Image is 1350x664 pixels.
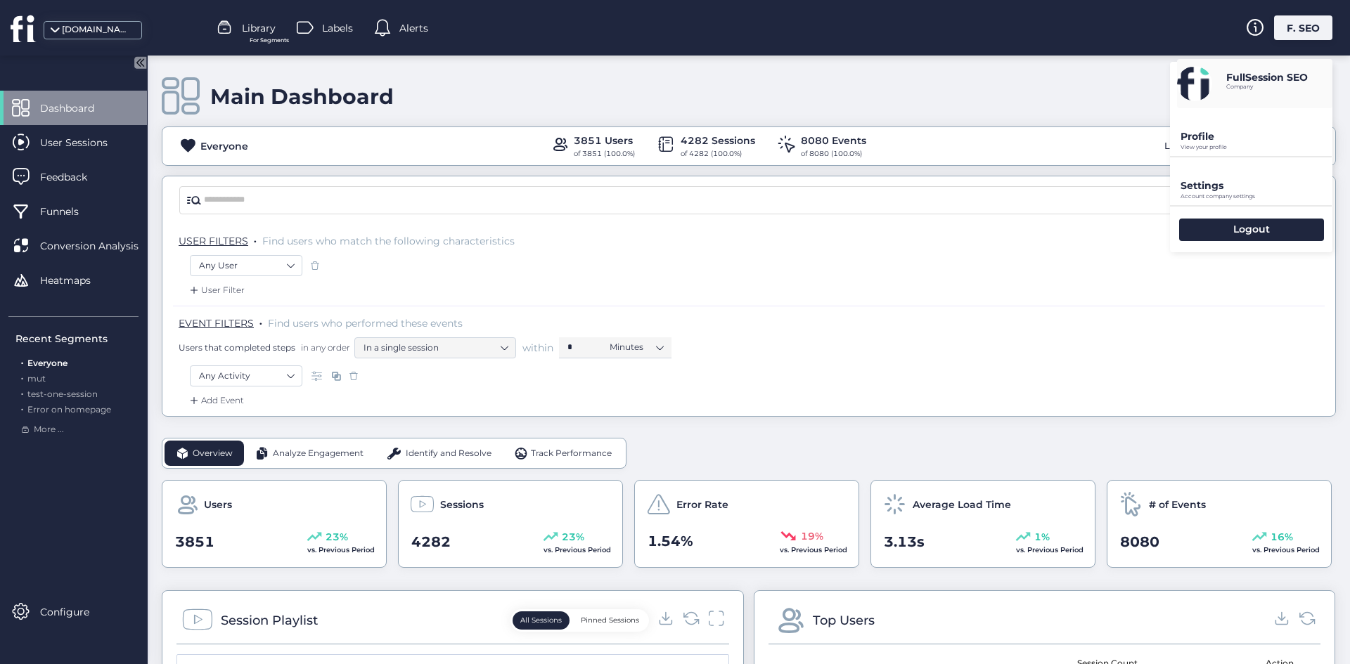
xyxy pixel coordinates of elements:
[221,611,318,630] div: Session Playlist
[40,273,112,288] span: Heatmaps
[21,401,23,415] span: .
[574,148,635,160] div: of 3851 (100.0%)
[27,389,98,399] span: test-one-session
[801,148,866,160] div: of 8080 (100.0%)
[1274,15,1332,40] div: F. SEO
[1226,84,1308,90] p: Company
[1181,193,1332,200] p: Account company settings
[40,604,110,620] span: Configure
[1271,529,1293,545] span: 16%
[531,447,612,460] span: Track Performance
[15,331,139,346] div: Recent Segments
[884,531,925,553] span: 3.13s
[326,529,348,545] span: 23%
[681,133,755,148] div: 4282 Sessions
[1034,529,1050,545] span: 1%
[610,337,663,358] nz-select-item: Minutes
[210,84,394,110] div: Main Dashboard
[21,370,23,384] span: .
[242,20,276,36] span: Library
[1181,130,1332,143] p: Profile
[179,317,254,330] span: EVENT FILTERS
[1149,497,1206,512] span: # of Events
[40,135,129,150] span: User Sessions
[544,545,611,554] span: vs. Previous Period
[200,138,248,154] div: Everyone
[681,148,755,160] div: of 4282 (100.0%)
[27,404,111,415] span: Error on homepage
[801,133,866,148] div: 8080 Events
[193,447,233,460] span: Overview
[1252,545,1320,554] span: vs. Previous Period
[204,497,232,512] span: Users
[1181,179,1332,192] p: Settings
[364,337,507,358] nz-select-item: In a single session
[40,169,108,185] span: Feedback
[262,235,515,247] span: Find users who match the following characteristics
[307,545,375,554] span: vs. Previous Period
[175,531,214,553] span: 3851
[411,531,451,553] span: 4282
[1226,71,1308,84] p: FullSession SEO
[268,317,463,330] span: Find users who performed these events
[676,497,728,512] span: Error Rate
[406,447,491,460] span: Identify and Resolve
[648,530,693,552] span: 1.54%
[40,204,100,219] span: Funnels
[780,545,847,554] span: vs. Previous Period
[1177,66,1212,101] img: avatar
[40,238,160,254] span: Conversion Analysis
[179,235,248,247] span: USER FILTERS
[199,365,293,386] nz-select-item: Any Activity
[187,393,244,408] div: Add Event
[199,255,293,276] nz-select-item: Any User
[27,373,46,384] span: mut
[522,341,553,355] span: within
[573,611,647,630] button: Pinned Sessions
[298,341,350,353] span: in any order
[273,447,364,460] span: Analyze Engagement
[1233,223,1270,235] p: Logout
[250,36,289,45] span: For Segments
[1016,545,1084,554] span: vs. Previous Period
[399,20,428,36] span: Alerts
[1161,135,1225,157] div: Last 30 days
[40,100,115,116] span: Dashboard
[440,497,484,512] span: Sessions
[21,386,23,399] span: .
[27,358,67,368] span: Everyone
[1181,144,1332,150] p: View your profile
[34,423,64,436] span: More ...
[1120,531,1159,553] span: 8080
[259,314,262,328] span: .
[513,611,570,630] button: All Sessions
[813,611,875,630] div: Top Users
[801,528,823,544] span: 19%
[179,341,295,353] span: Users that completed steps
[562,529,584,545] span: 23%
[62,23,132,37] div: [DOMAIN_NAME]
[187,283,245,297] div: User Filter
[21,355,23,368] span: .
[574,133,635,148] div: 3851 Users
[254,232,257,246] span: .
[322,20,353,36] span: Labels
[913,497,1011,512] span: Average Load Time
